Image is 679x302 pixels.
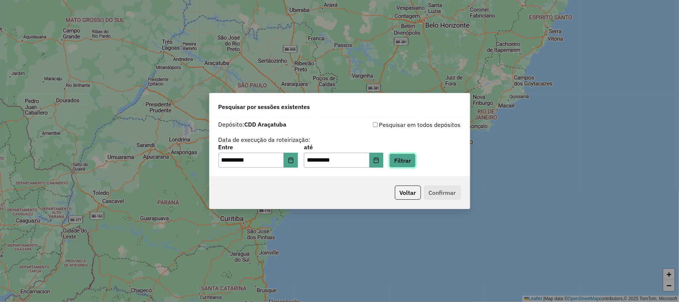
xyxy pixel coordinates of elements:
[245,121,287,128] strong: CDD Araçatuba
[219,102,310,111] span: Pesquisar por sessões existentes
[395,186,421,200] button: Voltar
[219,120,287,129] label: Depósito:
[284,153,298,168] button: Choose Date
[370,153,384,168] button: Choose Date
[219,143,298,152] label: Entre
[304,143,383,152] label: até
[340,120,461,129] div: Pesquisar em todos depósitos
[219,135,311,144] label: Data de execução da roteirização:
[389,153,416,168] button: Filtrar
